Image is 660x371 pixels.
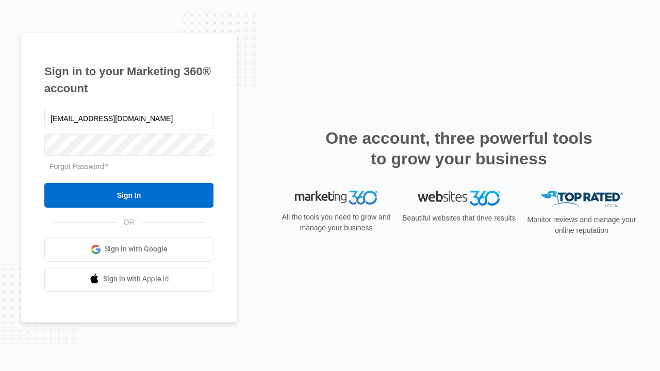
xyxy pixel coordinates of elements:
[418,191,500,206] img: Websites 360
[44,63,213,97] h1: Sign in to your Marketing 360® account
[44,108,213,129] input: Email
[524,214,639,236] p: Monitor reviews and manage your online reputation
[117,217,142,228] span: OR
[295,191,377,205] img: Marketing 360
[44,267,213,292] a: Sign in with Apple Id
[49,162,108,171] a: Forgot Password?
[278,212,394,233] p: All the tools you need to grow and manage your business
[540,191,623,208] img: Top Rated Local
[322,128,596,169] h2: One account, three powerful tools to grow your business
[401,213,517,224] p: Beautiful websites that drive results
[44,237,213,262] a: Sign in with Google
[44,183,213,208] input: Sign In
[105,244,168,255] span: Sign in with Google
[103,274,169,284] span: Sign in with Apple Id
